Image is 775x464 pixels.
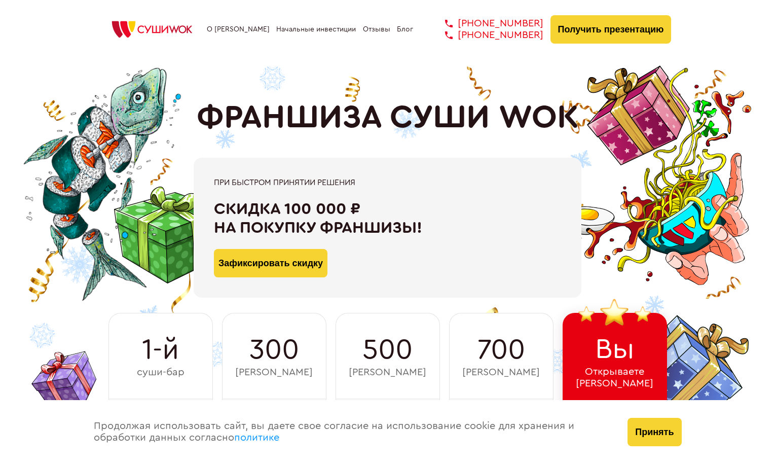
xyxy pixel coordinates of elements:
[137,367,184,378] span: суши-бар
[449,398,553,435] div: 2021
[349,367,426,378] span: [PERSON_NAME]
[197,99,579,136] h1: ФРАНШИЗА СУШИ WOK
[595,333,635,366] span: Вы
[104,18,200,41] img: СУШИWOK
[214,200,561,237] div: Скидка 100 000 ₽ на покупку франшизы!
[214,178,561,187] div: При быстром принятии решения
[235,367,313,378] span: [PERSON_NAME]
[477,334,525,366] span: 700
[84,400,618,464] div: Продолжая использовать сайт, вы даете свое согласие на использование cookie для хранения и обрабо...
[276,25,356,33] a: Начальные инвестиции
[563,398,667,435] div: 2025
[550,15,672,44] button: Получить презентацию
[234,433,279,443] a: политике
[363,25,390,33] a: Отзывы
[214,249,327,277] button: Зафиксировать скидку
[462,367,540,378] span: [PERSON_NAME]
[207,25,270,33] a: О [PERSON_NAME]
[108,398,213,435] div: 2011
[222,398,326,435] div: 2014
[430,18,543,29] a: [PHONE_NUMBER]
[142,334,179,366] span: 1-й
[628,418,681,446] button: Принять
[336,398,440,435] div: 2016
[397,25,413,33] a: Блог
[576,366,653,389] span: Открываете [PERSON_NAME]
[249,334,299,366] span: 300
[362,334,413,366] span: 500
[430,29,543,41] a: [PHONE_NUMBER]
